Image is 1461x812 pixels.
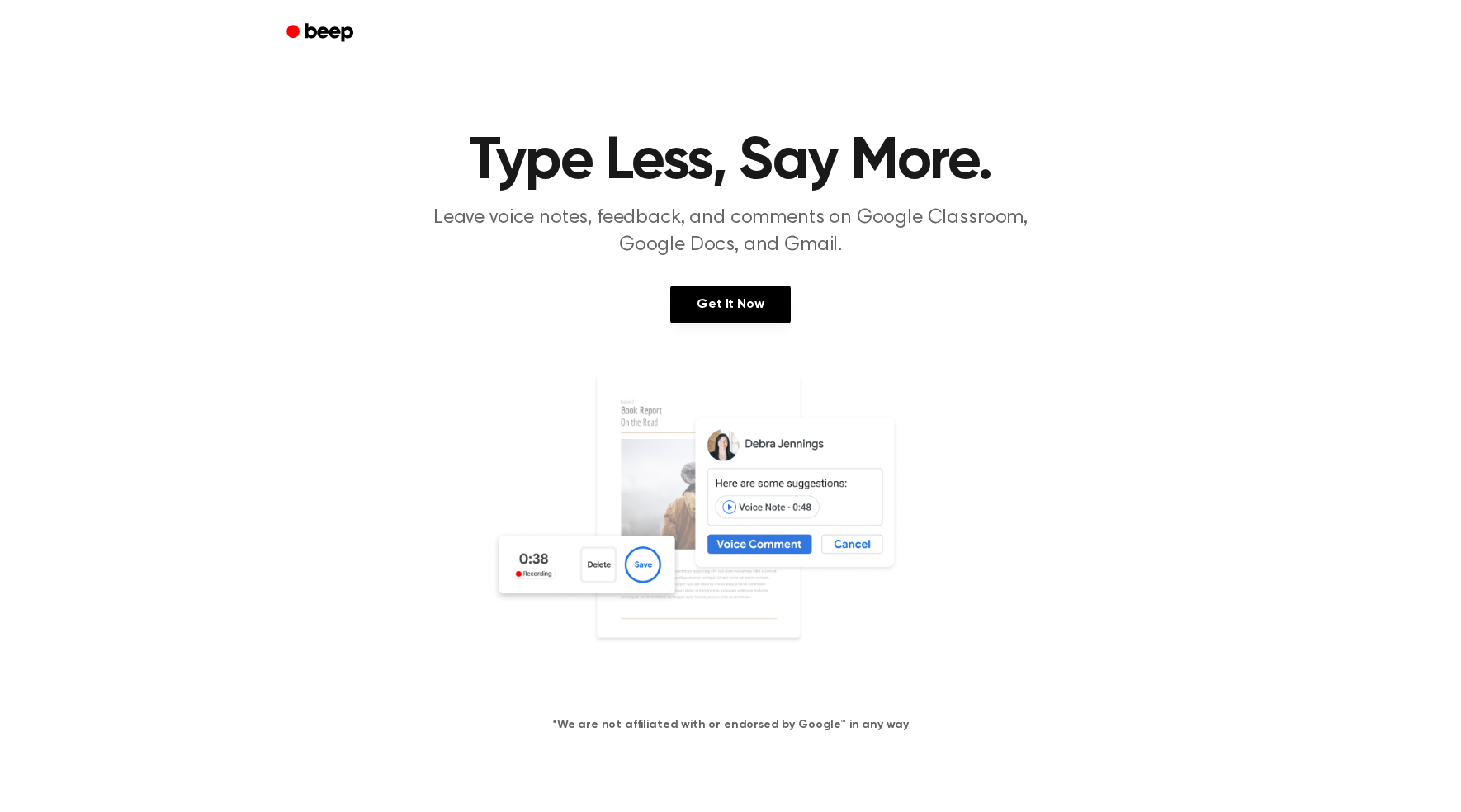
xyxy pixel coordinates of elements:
h4: *We are not affiliated with or endorsed by Google™ in any way [20,716,1441,734]
p: Leave voice notes, feedback, and comments on Google Classroom, Google Docs, and Gmail. [414,205,1047,259]
img: Voice Comments on Docs and Recording Widget [491,373,970,690]
a: Beep [275,17,368,50]
h1: Type Less, Say More. [308,132,1153,191]
a: Get It Now [670,286,790,323]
